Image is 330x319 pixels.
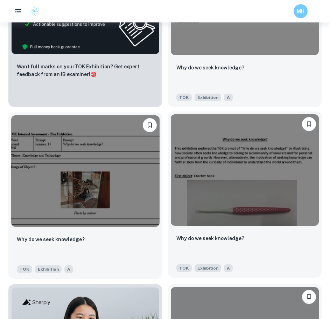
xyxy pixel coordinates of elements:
p: Want full marks on your TOK Exhibition ? Get expert feedback from an IB examiner! [17,63,154,78]
img: TOK Exhibition example thumbnail: Why do we seek knowledge? [171,114,319,226]
span: A [64,265,73,273]
span: Exhibition [35,265,62,273]
a: Clastify logo [25,6,40,16]
img: Clastify logo [29,6,40,16]
a: BookmarkWhy do we seek knowledge?TOKExhibitionA [8,113,162,279]
img: TOK Exhibition example thumbnail: Why do we seek knowledge? [11,115,160,227]
h6: MH [297,7,305,15]
span: A [224,264,233,272]
a: BookmarkWhy do we seek knowledge?TOKExhibitionA [168,113,322,279]
span: 🎯 [90,72,96,77]
p: Why do we seek knowledge? [176,235,244,242]
span: A [224,94,233,101]
span: TOK [17,265,32,273]
button: Bookmark [143,118,157,132]
span: TOK [176,94,192,101]
span: TOK [176,264,192,272]
button: Bookmark [302,117,316,131]
span: Exhibition [195,264,221,272]
button: MH [294,4,308,18]
p: Why do we seek knowledge? [176,64,244,72]
button: Bookmark [302,290,316,304]
p: Why do we seek knowledge? [17,236,85,243]
span: Exhibition [195,94,221,101]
